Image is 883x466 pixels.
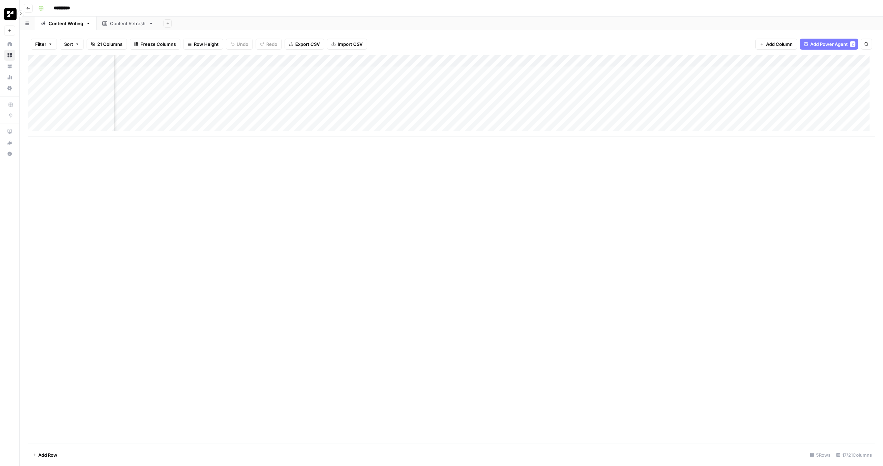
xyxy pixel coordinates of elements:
[295,41,320,48] span: Export CSV
[4,8,17,20] img: Replo Logo
[327,39,367,50] button: Import CSV
[285,39,324,50] button: Export CSV
[800,39,858,50] button: Add Power Agent2
[338,41,363,48] span: Import CSV
[38,452,57,458] span: Add Row
[28,449,61,460] button: Add Row
[833,449,875,460] div: 17/21 Columns
[49,20,83,27] div: Content Writing
[31,39,57,50] button: Filter
[237,41,248,48] span: Undo
[97,41,122,48] span: 21 Columns
[87,39,127,50] button: 21 Columns
[4,138,15,148] div: What's new?
[64,41,73,48] span: Sort
[4,83,15,94] a: Settings
[97,17,159,30] a: Content Refresh
[4,6,15,23] button: Workspace: Replo
[755,39,797,50] button: Add Column
[130,39,180,50] button: Freeze Columns
[226,39,253,50] button: Undo
[852,41,854,47] span: 2
[4,61,15,72] a: Your Data
[810,41,848,48] span: Add Power Agent
[194,41,219,48] span: Row Height
[183,39,223,50] button: Row Height
[4,148,15,159] button: Help + Support
[256,39,282,50] button: Redo
[110,20,146,27] div: Content Refresh
[4,39,15,50] a: Home
[35,17,97,30] a: Content Writing
[266,41,277,48] span: Redo
[4,72,15,83] a: Usage
[35,41,46,48] span: Filter
[4,50,15,61] a: Browse
[4,137,15,148] button: What's new?
[4,126,15,137] a: AirOps Academy
[850,41,855,47] div: 2
[140,41,176,48] span: Freeze Columns
[766,41,793,48] span: Add Column
[60,39,84,50] button: Sort
[807,449,833,460] div: 5 Rows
